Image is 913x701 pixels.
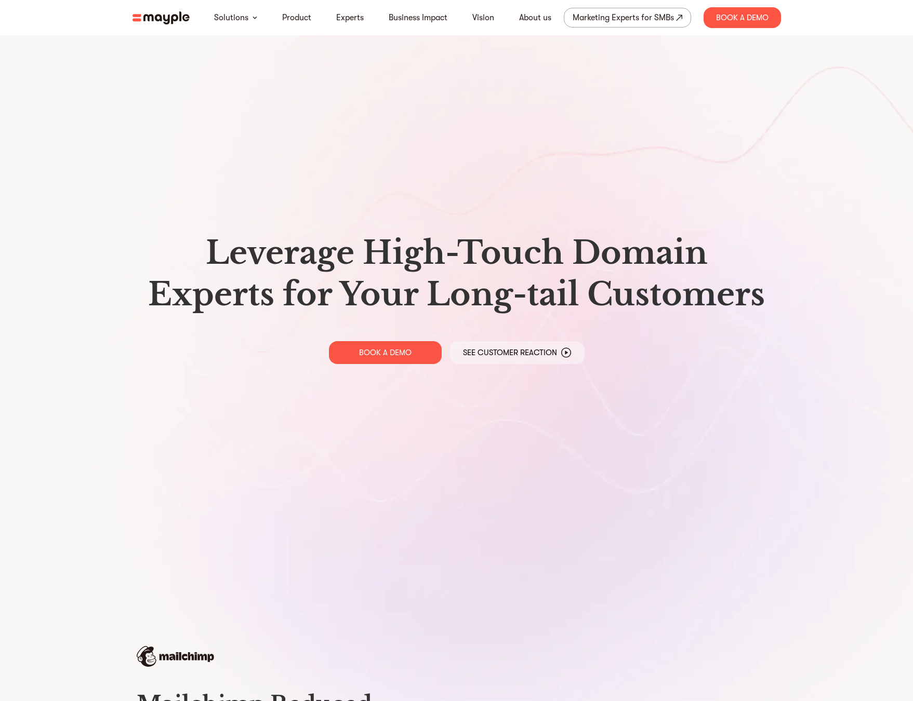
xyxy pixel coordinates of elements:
a: BOOK A DEMO [329,341,442,364]
a: Experts [336,11,364,24]
img: mailchimp-logo [137,646,214,667]
a: About us [519,11,551,24]
a: Solutions [214,11,248,24]
h1: Leverage High-Touch Domain Experts for Your Long-tail Customers [141,232,773,315]
a: Business Impact [389,11,447,24]
img: mayple-logo [133,11,190,24]
div: Book A Demo [704,7,781,28]
a: Marketing Experts for SMBs [564,8,691,28]
p: BOOK A DEMO [359,347,412,358]
p: See Customer Reaction [463,347,557,358]
a: See Customer Reaction [450,341,585,364]
a: Product [282,11,311,24]
a: Vision [472,11,494,24]
div: Marketing Experts for SMBs [573,10,674,25]
img: arrow-down [253,16,257,19]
